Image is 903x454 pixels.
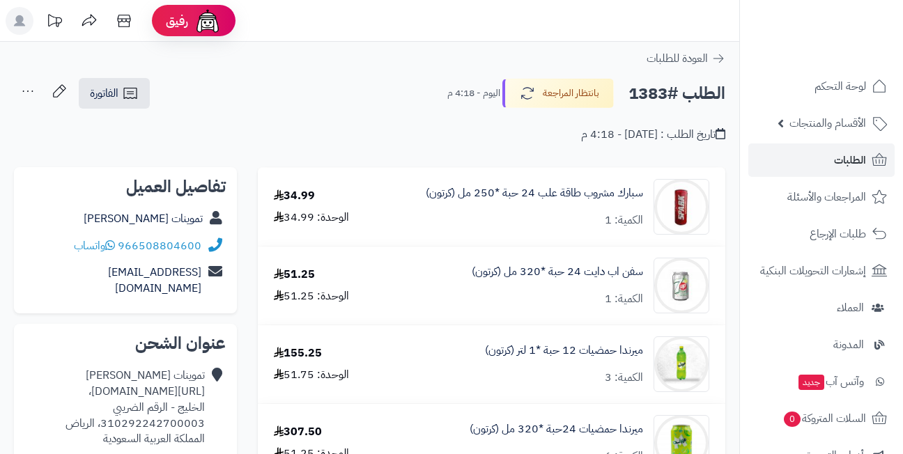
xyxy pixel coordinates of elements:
a: العودة للطلبات [647,50,725,67]
a: المراجعات والأسئلة [748,180,895,214]
a: ميرندا حمضيات 12 حبة *1 لتر (كرتون) [485,343,643,359]
div: 307.50 [274,424,322,440]
div: الكمية: 3 [605,370,643,386]
span: المراجعات والأسئلة [787,187,866,207]
a: وآتس آبجديد [748,365,895,398]
div: الوحدة: 51.75 [274,367,349,383]
span: الطلبات [834,150,866,170]
img: 1747517517-f85b5201-d493-429b-b138-9978c401-90x90.jpg [654,179,709,235]
div: 51.25 [274,267,315,283]
div: 34.99 [274,188,315,204]
a: واتساب [74,237,115,254]
span: طلبات الإرجاع [810,224,866,244]
a: طلبات الإرجاع [748,217,895,251]
a: [EMAIL_ADDRESS][DOMAIN_NAME] [108,264,201,297]
span: الأقسام والمنتجات [789,113,866,133]
a: سبارك مشروب طاقة علب 24 حبة *250 مل (كرتون) [426,185,643,201]
span: لوحة التحكم [815,77,866,96]
a: العملاء [748,291,895,324]
a: 966508804600 [118,237,201,254]
a: السلات المتروكة0 [748,402,895,435]
span: العملاء [837,298,864,318]
img: logo-2.png [808,10,890,40]
a: تحديثات المنصة [37,7,72,38]
span: وآتس آب [797,372,864,391]
div: الوحدة: 51.25 [274,288,349,304]
a: ميرندا حمضيات 24حبة *320 مل (كرتون) [470,421,643,437]
a: لوحة التحكم [748,70,895,103]
div: الكمية: 1 [605,212,643,228]
span: السلات المتروكة [782,409,866,428]
a: الطلبات [748,143,895,177]
div: الكمية: 1 [605,291,643,307]
small: اليوم - 4:18 م [447,86,500,100]
div: تموينات [PERSON_NAME] [URL][DOMAIN_NAME]، الخليج - الرقم الضريبي 310292242700003، الرياض المملكة ... [25,368,205,447]
a: إشعارات التحويلات البنكية [748,254,895,288]
img: 1747540408-7a431d2a-4456-4a4d-8b76-9a07e3ea-90x90.jpg [654,258,709,313]
div: الوحدة: 34.99 [274,210,349,226]
a: تموينات [PERSON_NAME] [84,210,203,227]
span: إشعارات التحويلات البنكية [760,261,866,281]
span: الفاتورة [90,85,118,102]
span: رفيق [166,13,188,29]
button: بانتظار المراجعة [502,79,614,108]
div: 155.25 [274,345,322,361]
span: المدونة [833,335,864,354]
a: سفن اب دايت 24 حبة *320 مل (كرتون) [472,264,643,280]
h2: تفاصيل العميل [25,178,226,195]
h2: عنوان الشحن [25,335,226,352]
img: 1747566256-XP8G23evkchGmxKUr8YaGb2gsq2hZno4-90x90.jpg [654,336,709,392]
span: العودة للطلبات [647,50,708,67]
img: ai-face.png [194,7,222,35]
div: تاريخ الطلب : [DATE] - 4:18 م [581,127,725,143]
span: 0 [783,411,801,428]
h2: الطلب #1383 [628,79,725,108]
span: جديد [798,375,824,390]
a: المدونة [748,328,895,361]
a: الفاتورة [79,78,150,109]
